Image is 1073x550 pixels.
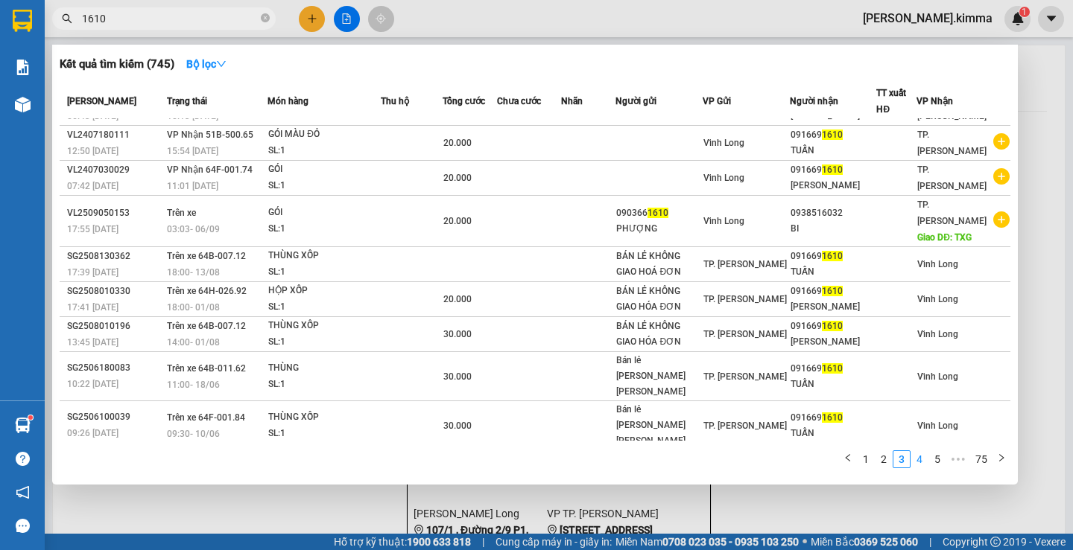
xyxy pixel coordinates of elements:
[11,96,119,114] div: 30.000
[993,450,1010,468] li: Next Page
[648,208,668,218] span: 1610
[167,321,246,331] span: Trên xe 64B-007.12
[268,205,380,221] div: GÓI
[268,127,380,143] div: GÓI MÀU ĐỎ
[28,415,33,420] sup: 1
[67,181,118,191] span: 07:42 [DATE]
[616,205,702,221] div: 090366
[268,248,380,264] div: THÙNG XỐP
[167,164,253,175] span: VP Nhận 64F-001.74
[167,224,220,234] span: 03:03 - 06/09
[67,267,118,278] span: 17:39 [DATE]
[876,451,892,467] a: 2
[13,14,36,30] span: Gửi:
[993,133,1010,150] span: plus-circle
[791,284,876,299] div: 091669
[791,361,876,377] div: 091669
[616,249,702,280] div: BÁN LẺ KHÔNG GIAO HOÁ ĐƠN
[443,216,472,226] span: 20.000
[443,96,485,106] span: Tổng cước
[127,14,163,30] span: Nhận:
[791,205,876,221] div: 0938516032
[13,10,32,32] img: logo-vxr
[791,249,876,264] div: 091669
[67,379,118,389] span: 10:22 [DATE]
[917,329,958,339] span: Vĩnh Long
[703,259,787,269] span: TP. [PERSON_NAME]
[67,428,118,438] span: 09:26 [DATE]
[268,426,380,442] div: SL: 1
[993,211,1010,228] span: plus-circle
[971,451,992,467] a: 75
[839,450,857,468] li: Previous Page
[67,284,162,299] div: SG2508010330
[791,319,876,334] div: 091669
[167,302,220,313] span: 18:00 - 01/08
[703,294,787,304] span: TP. [PERSON_NAME]
[13,13,117,31] div: Vĩnh Long
[268,360,380,377] div: THÙNG
[15,97,31,112] img: warehouse-icon
[67,249,162,264] div: SG2508130362
[839,450,857,468] button: left
[703,371,787,382] span: TP. [PERSON_NAME]
[917,199,987,226] span: TP. [PERSON_NAME]
[443,421,472,431] span: 30.000
[261,13,270,22] span: close-circle
[268,264,380,281] div: SL: 1
[893,450,911,468] li: 3
[60,57,174,72] h3: Kết quả tìm kiếm ( 745 )
[703,421,787,431] span: TP. [PERSON_NAME]
[857,450,875,468] li: 1
[917,371,958,382] span: Vĩnh Long
[67,111,118,121] span: 06:43 [DATE]
[11,97,58,113] span: Thu rồi :
[127,13,247,48] div: TP. [PERSON_NAME]
[703,138,744,148] span: Vĩnh Long
[917,421,958,431] span: Vĩnh Long
[16,519,30,533] span: message
[822,164,843,175] span: 1610
[791,334,876,350] div: [PERSON_NAME]
[15,60,31,75] img: solution-icon
[822,286,843,296] span: 1610
[167,380,220,390] span: 11:00 - 18/06
[615,96,656,106] span: Người gửi
[443,371,472,382] span: 30.000
[858,451,874,467] a: 1
[875,450,893,468] li: 2
[67,302,118,313] span: 17:41 [DATE]
[791,178,876,194] div: [PERSON_NAME]
[893,451,910,467] a: 3
[268,334,380,351] div: SL: 1
[917,129,987,156] span: TP. [PERSON_NAME]
[67,360,162,376] div: SG2506180083
[791,127,876,143] div: 091669
[791,264,876,280] div: TUẤN
[216,59,227,69] span: down
[167,286,247,296] span: Trên xe 64H-026.92
[917,96,953,106] span: VP Nhận
[497,96,541,106] span: Chưa cước
[917,164,987,191] span: TP. [PERSON_NAME]
[911,451,928,467] a: 4
[268,143,380,159] div: SL: 1
[443,173,472,183] span: 20.000
[443,138,472,148] span: 20.000
[822,321,843,331] span: 1610
[791,221,876,237] div: BI
[791,299,876,315] div: [PERSON_NAME]
[167,251,246,261] span: Trên xe 64B-007.12
[929,451,946,467] a: 5
[822,129,843,140] span: 1610
[561,96,583,106] span: Nhãn
[67,146,118,156] span: 12:50 [DATE]
[167,181,218,191] span: 11:01 [DATE]
[268,96,308,106] span: Món hàng
[167,146,218,156] span: 15:54 [DATE]
[67,96,136,106] span: [PERSON_NAME]
[268,221,380,237] div: SL: 1
[82,10,258,27] input: Tìm tên, số ĐT hoặc mã đơn
[790,96,838,106] span: Người nhận
[616,319,702,350] div: BÁN LẺ KHÔNG GIAO HÓA ĐƠN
